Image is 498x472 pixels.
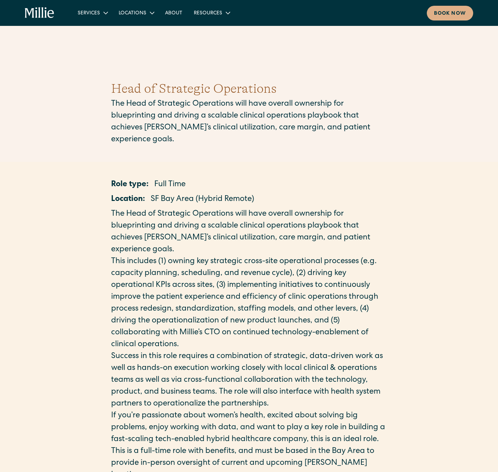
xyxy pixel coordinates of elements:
a: About [159,7,188,19]
div: Resources [194,10,222,17]
p: Success in this role requires a combination of strategic, data-driven work as well as hands-on ex... [111,351,387,410]
p: Role type: [111,179,149,191]
a: Book now [427,6,473,20]
div: Locations [119,10,146,17]
p: This includes (1) owning key strategic cross-site operational processes (e.g. capacity planning, ... [111,256,387,351]
div: Services [78,10,100,17]
h1: Head of Strategic Operations [111,79,387,98]
div: Locations [113,7,159,19]
p: Full Time [154,179,186,191]
div: Book now [434,10,466,18]
p: The Head of Strategic Operations will have overall ownership for blueprinting and driving a scala... [111,98,387,146]
a: home [25,7,54,19]
p: If you’re passionate about women’s health, excited about solving big problems, enjoy working with... [111,410,387,446]
div: Resources [188,7,235,19]
div: Services [72,7,113,19]
p: Location: [111,194,145,206]
p: The Head of Strategic Operations will have overall ownership for blueprinting and driving a scala... [111,208,387,256]
p: SF Bay Area (Hybrid Remote) [151,194,254,206]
